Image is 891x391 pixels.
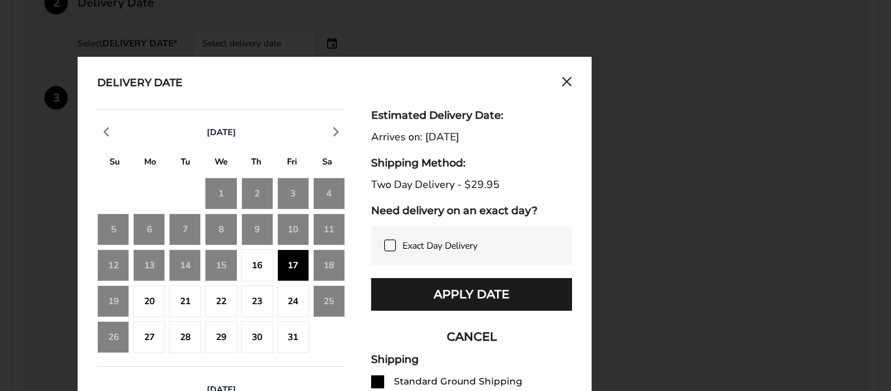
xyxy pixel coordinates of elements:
[371,179,572,191] div: Two Day Delivery - $29.95
[402,240,477,252] span: Exact Day Delivery
[202,127,241,138] button: [DATE]
[168,153,204,174] div: T
[371,109,572,121] div: Estimated Delivery Date:
[371,157,572,169] div: Shipping Method:
[394,375,522,388] div: Standard Ground Shipping
[274,153,309,174] div: F
[371,204,572,217] div: Need delivery on an exact day?
[207,127,236,138] span: [DATE]
[562,76,572,91] button: Close calendar
[371,278,572,311] button: Apply Date
[132,153,168,174] div: M
[204,153,239,174] div: W
[371,321,572,353] button: CANCEL
[97,76,183,91] div: Delivery Date
[97,153,132,174] div: S
[310,153,345,174] div: S
[371,131,572,144] div: Arrives on: [DATE]
[239,153,274,174] div: T
[371,353,572,366] div: Shipping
